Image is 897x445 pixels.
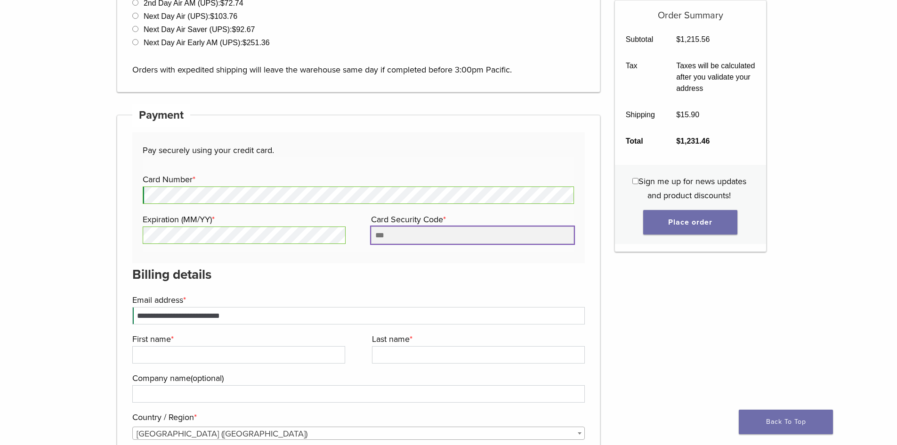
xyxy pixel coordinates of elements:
[638,176,746,201] span: Sign me up for news updates and product discounts!
[144,25,255,33] label: Next Day Air Saver (UPS):
[615,26,666,53] th: Subtotal
[132,49,585,77] p: Orders with expedited shipping will leave the warehouse same day if completed before 3:00pm Pacific.
[242,39,270,47] bdi: 251.36
[739,410,833,434] a: Back To Top
[132,427,585,440] span: Country / Region
[132,371,583,385] label: Company name
[191,373,224,383] span: (optional)
[615,102,666,128] th: Shipping
[643,210,737,235] button: Place order
[676,137,710,145] bdi: 1,231.46
[615,53,666,102] th: Tax
[143,172,572,186] label: Card Number
[210,12,237,20] bdi: 103.76
[232,25,236,33] span: $
[676,35,710,43] bdi: 1,215.56
[132,263,585,286] h3: Billing details
[371,212,572,227] label: Card Security Code
[632,178,638,184] input: Sign me up for news updates and product discounts!
[132,293,583,307] label: Email address
[232,25,255,33] bdi: 92.67
[615,128,666,154] th: Total
[676,111,699,119] bdi: 15.90
[132,104,191,127] h4: Payment
[615,0,766,21] h5: Order Summary
[372,332,582,346] label: Last name
[143,143,574,157] p: Pay securely using your credit card.
[133,427,585,440] span: United States (US)
[144,39,270,47] label: Next Day Air Early AM (UPS):
[676,137,680,145] span: $
[144,12,237,20] label: Next Day Air (UPS):
[676,35,680,43] span: $
[210,12,214,20] span: $
[132,410,583,424] label: Country / Region
[143,157,574,252] fieldset: Payment Info
[143,212,343,227] label: Expiration (MM/YY)
[242,39,247,47] span: $
[132,332,343,346] label: First name
[676,111,680,119] span: $
[666,53,766,102] td: Taxes will be calculated after you validate your address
